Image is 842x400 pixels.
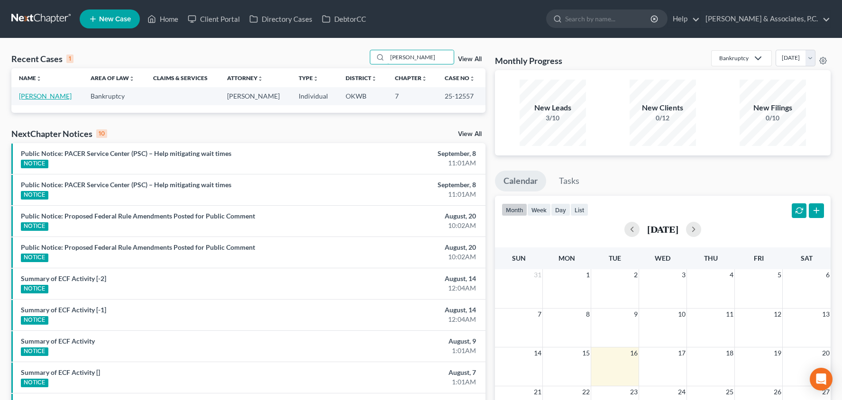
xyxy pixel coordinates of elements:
span: 10 [677,309,686,320]
div: 1:01AM [330,377,476,387]
span: Mon [558,254,575,262]
a: Public Notice: PACER Service Center (PSC) – Help mitigating wait times [21,149,231,157]
span: 31 [533,269,542,281]
div: NOTICE [21,222,48,231]
span: Sun [512,254,526,262]
i: unfold_more [257,76,263,82]
a: Case Nounfold_more [445,74,475,82]
span: 26 [773,386,782,398]
span: 4 [729,269,734,281]
span: 9 [633,309,639,320]
a: View All [458,56,482,63]
a: Summary of ECF Activity [-1] [21,306,106,314]
input: Search by name... [565,10,652,27]
a: Home [143,10,183,27]
button: list [570,203,588,216]
a: Calendar [495,171,546,191]
i: unfold_more [129,76,135,82]
td: OKWB [338,87,387,105]
span: 20 [821,347,831,359]
div: 1 [66,55,73,63]
button: week [527,203,551,216]
div: New Filings [740,102,806,113]
a: Districtunfold_more [346,74,377,82]
span: 11 [725,309,734,320]
span: 22 [581,386,591,398]
div: NOTICE [21,285,48,293]
span: Wed [655,254,670,262]
a: Chapterunfold_more [395,74,427,82]
div: NOTICE [21,347,48,356]
div: 3/10 [520,113,586,123]
div: NOTICE [21,316,48,325]
span: 7 [537,309,542,320]
span: 2 [633,269,639,281]
a: [PERSON_NAME] & Associates, P.C. [701,10,830,27]
div: 0/10 [740,113,806,123]
td: Individual [291,87,338,105]
div: New Clients [630,102,696,113]
div: Open Intercom Messenger [810,368,833,391]
td: Bankruptcy [83,87,146,105]
h3: Monthly Progress [495,55,562,66]
span: Sat [801,254,813,262]
input: Search by name... [387,50,454,64]
div: 12:04AM [330,283,476,293]
div: September, 8 [330,149,476,158]
h2: [DATE] [647,224,678,234]
span: 8 [585,309,591,320]
a: Attorneyunfold_more [227,74,263,82]
a: Area of Lawunfold_more [91,74,135,82]
span: Tue [609,254,621,262]
td: 25-12557 [437,87,485,105]
span: 1 [585,269,591,281]
span: 21 [533,386,542,398]
td: [PERSON_NAME] [220,87,291,105]
span: 24 [677,386,686,398]
div: 10:02AM [330,252,476,262]
div: 10 [96,129,107,138]
span: Thu [704,254,718,262]
th: Claims & Services [146,68,219,87]
div: NOTICE [21,160,48,168]
a: Public Notice: PACER Service Center (PSC) – Help mitigating wait times [21,181,231,189]
a: Directory Cases [245,10,317,27]
a: Nameunfold_more [19,74,42,82]
div: August, 20 [330,211,476,221]
span: 6 [825,269,831,281]
div: August, 14 [330,274,476,283]
span: 5 [777,269,782,281]
div: New Leads [520,102,586,113]
a: Tasks [550,171,588,191]
a: View All [458,131,482,137]
div: August, 20 [330,243,476,252]
div: 0/12 [630,113,696,123]
div: 1:01AM [330,346,476,355]
div: 12:04AM [330,315,476,324]
div: August, 9 [330,336,476,346]
div: Bankruptcy [719,54,749,62]
a: Summary of ECF Activity [21,337,95,345]
span: 14 [533,347,542,359]
span: 25 [725,386,734,398]
button: day [551,203,570,216]
div: NOTICE [21,191,48,200]
div: August, 7 [330,368,476,377]
span: 13 [821,309,831,320]
div: NextChapter Notices [11,128,107,139]
i: unfold_more [371,76,377,82]
span: New Case [99,16,131,23]
span: 23 [629,386,639,398]
a: [PERSON_NAME] [19,92,72,100]
span: 3 [681,269,686,281]
div: 11:01AM [330,158,476,168]
span: 15 [581,347,591,359]
span: 27 [821,386,831,398]
span: 16 [629,347,639,359]
div: Recent Cases [11,53,73,64]
i: unfold_more [421,76,427,82]
span: 19 [773,347,782,359]
a: Help [668,10,700,27]
div: September, 8 [330,180,476,190]
a: Public Notice: Proposed Federal Rule Amendments Posted for Public Comment [21,243,255,251]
